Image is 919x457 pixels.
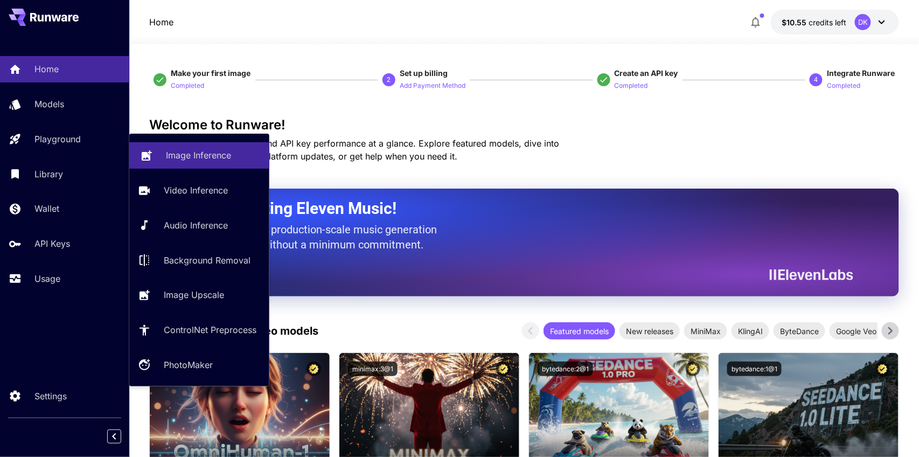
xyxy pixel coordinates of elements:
[782,18,809,27] span: $10.55
[34,202,59,215] p: Wallet
[107,430,121,444] button: Collapse sidebar
[164,184,228,197] p: Video Inference
[615,68,678,78] span: Create an API key
[129,212,269,239] a: Audio Inference
[166,149,231,162] p: Image Inference
[34,63,59,75] p: Home
[855,14,871,30] div: DK
[171,81,204,91] p: Completed
[615,81,648,91] p: Completed
[348,362,398,376] button: minimax:3@1
[164,358,213,371] p: PhotoMaker
[34,390,67,403] p: Settings
[400,68,448,78] span: Set up billing
[686,362,700,376] button: Certified Model – Vetted for best performance and includes a commercial license.
[732,326,769,337] span: KlingAI
[149,117,900,133] h3: Welcome to Runware!
[129,247,269,273] a: Background Removal
[129,142,269,169] a: Image Inference
[684,326,727,337] span: MiniMax
[538,362,593,376] button: bytedance:2@1
[34,98,64,110] p: Models
[774,326,825,337] span: ByteDance
[619,326,680,337] span: New releases
[149,16,173,29] p: Home
[496,362,511,376] button: Certified Model – Vetted for best performance and includes a commercial license.
[34,133,81,146] p: Playground
[827,81,860,91] p: Completed
[782,17,846,28] div: $10.54771
[176,198,846,219] h2: Now Supporting Eleven Music!
[129,177,269,204] a: Video Inference
[149,16,173,29] nav: breadcrumb
[129,352,269,378] a: PhotoMaker
[129,317,269,343] a: ControlNet Preprocess
[115,427,129,446] div: Collapse sidebar
[176,222,445,252] p: The only way to get production-scale music generation from Eleven Labs without a minimum commitment.
[830,326,883,337] span: Google Veo
[387,75,391,85] p: 2
[34,237,70,250] p: API Keys
[875,362,890,376] button: Certified Model – Vetted for best performance and includes a commercial license.
[544,326,615,337] span: Featured models
[809,18,846,27] span: credits left
[164,323,256,336] p: ControlNet Preprocess
[171,68,251,78] span: Make your first image
[34,168,63,181] p: Library
[400,81,465,91] p: Add Payment Method
[827,68,895,78] span: Integrate Runware
[727,362,782,376] button: bytedance:1@1
[164,288,224,301] p: Image Upscale
[34,272,60,285] p: Usage
[771,10,899,34] button: $10.54771
[164,219,228,232] p: Audio Inference
[164,254,250,267] p: Background Removal
[149,138,560,162] span: Check out your usage stats and API key performance at a glance. Explore featured models, dive int...
[129,282,269,308] a: Image Upscale
[307,362,321,376] button: Certified Model – Vetted for best performance and includes a commercial license.
[814,75,818,85] p: 4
